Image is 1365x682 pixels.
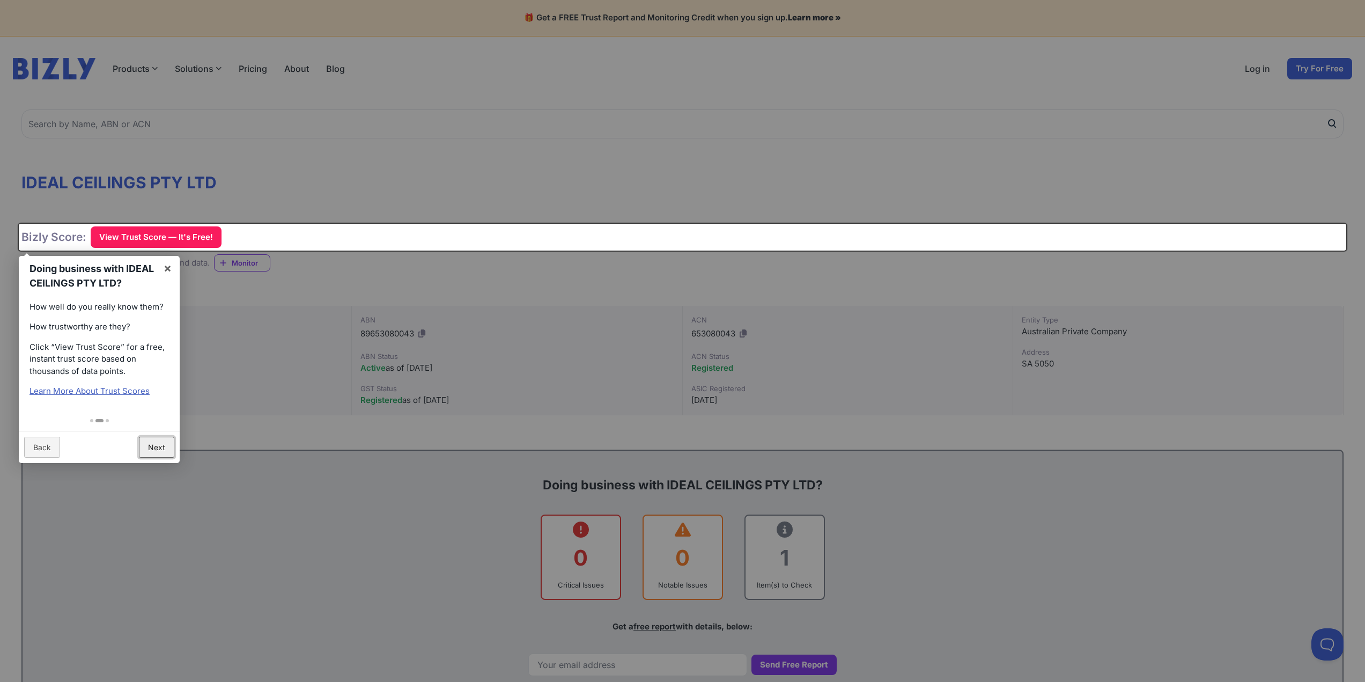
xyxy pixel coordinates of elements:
[29,261,155,290] h1: Doing business with IDEAL CEILINGS PTY LTD?
[139,437,174,458] a: Next
[156,256,180,280] a: ×
[29,386,150,396] a: Learn More About Trust Scores
[29,321,169,333] p: How trustworthy are they?
[29,301,169,313] p: How well do you really know them?
[29,341,169,378] p: Click “View Trust Score” for a free, instant trust score based on thousands of data points.
[24,437,60,458] a: Back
